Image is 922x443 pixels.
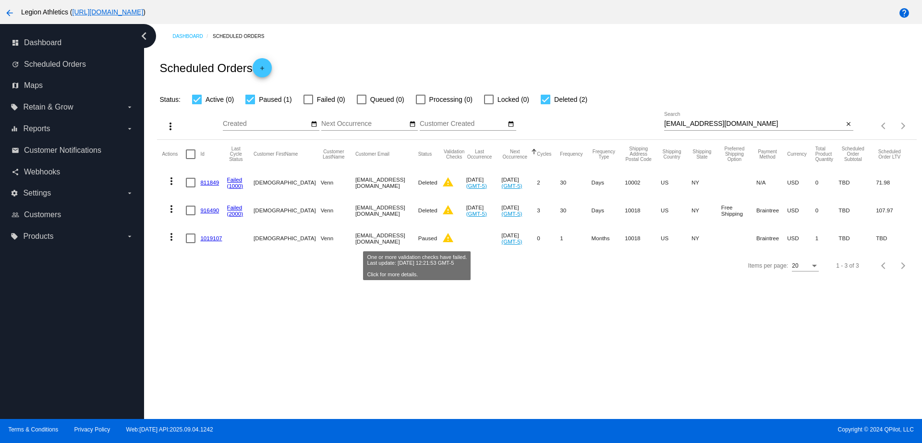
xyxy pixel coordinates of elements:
a: map Maps [12,78,133,93]
mat-cell: Days [592,197,625,224]
mat-cell: US [661,224,691,252]
mat-icon: warning [442,204,454,216]
a: (2000) [227,210,243,217]
button: Change sorting for PreferredShippingOption [721,146,748,162]
button: Change sorting for CustomerFirstName [254,151,298,157]
span: 20 [792,262,798,269]
mat-icon: more_vert [165,121,176,132]
mat-icon: warning [442,232,454,244]
span: Retain & Grow [23,103,73,111]
span: Scheduled Orders [24,60,86,69]
mat-cell: 3 [537,197,560,224]
mat-cell: 1 [815,224,839,252]
mat-cell: [DATE] [501,197,537,224]
span: Legion Athletics ( ) [21,8,146,16]
button: Change sorting for CustomerLastName [321,149,347,160]
mat-cell: [DATE] [466,197,502,224]
mat-cell: 10002 [625,169,661,197]
mat-icon: help [898,7,910,19]
button: Change sorting for Id [200,151,204,157]
i: people_outline [12,211,19,219]
button: Clear [843,119,853,129]
i: arrow_drop_down [126,189,133,197]
i: map [12,82,19,89]
mat-cell: [DEMOGRAPHIC_DATA] [254,169,321,197]
mat-cell: Venn [321,224,355,252]
a: Dashboard [172,29,213,44]
mat-cell: TBD [838,224,876,252]
button: Change sorting for Frequency [560,151,582,157]
button: Change sorting for ShippingCountry [661,149,683,160]
mat-cell: N/A [756,169,787,197]
span: Processing (0) [429,94,473,105]
i: dashboard [12,39,19,47]
button: Change sorting for CurrencyIso [787,151,807,157]
mat-cell: Venn [321,197,355,224]
button: Change sorting for LastProcessingCycleId [227,146,245,162]
i: chevron_left [136,28,152,44]
button: Change sorting for CustomerEmail [355,151,389,157]
i: local_offer [11,233,18,240]
i: arrow_drop_down [126,233,133,240]
button: Next page [894,116,913,135]
input: Created [223,120,309,128]
button: Change sorting for PaymentMethod.Type [756,149,778,160]
span: Customer Notifications [24,146,101,155]
a: 811849 [200,179,219,185]
i: email [12,147,19,154]
mat-cell: [DATE] [501,224,537,252]
a: email Customer Notifications [12,143,133,158]
mat-cell: 71.98 [876,169,911,197]
button: Change sorting for Status [418,151,432,157]
mat-cell: NY [691,169,721,197]
span: Paused [418,235,437,241]
a: share Webhooks [12,164,133,180]
span: Products [23,232,53,241]
mat-cell: TBD [876,224,911,252]
mat-cell: [DATE] [501,169,537,197]
span: Deleted (2) [554,94,587,105]
button: Change sorting for Cycles [537,151,551,157]
a: (GMT-5) [501,238,522,245]
mat-cell: USD [787,197,815,224]
mat-cell: Braintree [756,197,787,224]
button: Change sorting for ShippingState [691,149,713,160]
span: Locked (0) [497,94,529,105]
input: Search [664,120,843,128]
mat-cell: Days [592,169,625,197]
span: Reports [23,124,50,133]
mat-cell: [DATE] [466,169,502,197]
input: Next Occurrence [321,120,408,128]
span: Webhooks [24,168,60,176]
span: Customers [24,210,61,219]
a: Terms & Conditions [8,426,58,433]
mat-header-cell: Actions [162,140,186,169]
i: settings [11,189,18,197]
button: Change sorting for NextOccurrenceUtc [501,149,528,160]
i: arrow_drop_down [126,103,133,111]
a: dashboard Dashboard [12,35,133,50]
mat-cell: 0 [815,197,839,224]
a: Scheduled Orders [213,29,273,44]
mat-cell: 30 [560,197,591,224]
mat-icon: date_range [311,121,317,128]
button: Next page [894,256,913,275]
mat-icon: more_vert [166,175,177,187]
a: 1019107 [200,235,222,241]
a: (GMT-5) [501,183,522,189]
button: Change sorting for Subtotal [838,146,867,162]
button: Previous page [874,256,894,275]
mat-cell: Venn [321,169,355,197]
mat-cell: [EMAIL_ADDRESS][DOMAIN_NAME] [355,197,418,224]
mat-icon: more_vert [166,203,177,215]
span: Failed (0) [317,94,345,105]
mat-icon: close [845,121,852,128]
mat-cell: 30 [560,169,591,197]
mat-cell: [DEMOGRAPHIC_DATA] [254,197,321,224]
a: 916490 [200,207,219,213]
mat-header-cell: Validation Checks [442,140,466,169]
mat-cell: [EMAIL_ADDRESS][DOMAIN_NAME] [355,224,418,252]
input: Customer Created [420,120,506,128]
span: Active (0) [206,94,234,105]
a: Privacy Policy [74,426,110,433]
